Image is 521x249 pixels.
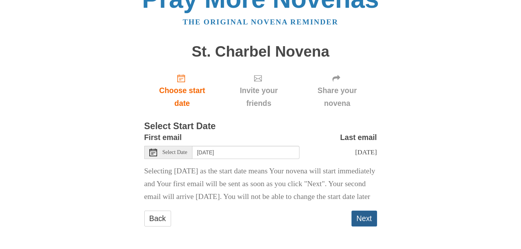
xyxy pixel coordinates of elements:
label: Last email [340,131,377,144]
span: Share your novena [305,84,369,110]
a: Back [144,211,171,227]
div: Click "Next" to confirm your start date first. [298,67,377,114]
span: Invite your friends [228,84,289,110]
div: Click "Next" to confirm your start date first. [220,67,297,114]
h3: Select Start Date [144,121,377,131]
a: The original novena reminder [183,18,338,26]
span: Select Date [163,150,187,155]
button: Next [351,211,377,227]
p: Selecting [DATE] as the start date means Your novena will start immediately and Your first email ... [144,165,377,203]
label: First email [144,131,182,144]
h1: St. Charbel Novena [144,43,377,60]
input: Use the arrow keys to pick a date [192,146,299,159]
a: Choose start date [144,67,220,114]
span: [DATE] [355,148,377,156]
span: Choose start date [152,84,213,110]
